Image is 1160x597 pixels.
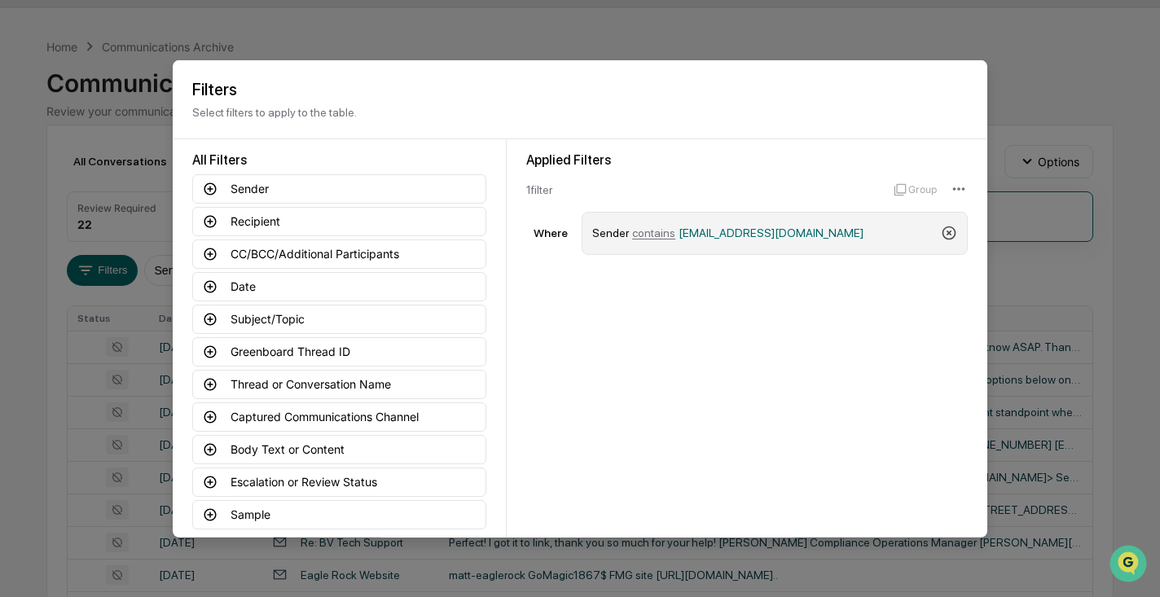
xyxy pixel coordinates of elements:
div: 🔎 [16,238,29,251]
button: Start new chat [277,129,297,149]
button: Subject/Topic [192,304,486,333]
div: 🖐️ [16,207,29,220]
span: Preclearance [33,205,105,222]
button: Body Text or Content [192,434,486,463]
h2: Filters [192,79,968,99]
span: [EMAIL_ADDRESS][DOMAIN_NAME] [679,226,863,239]
iframe: Open customer support [1108,543,1152,587]
button: Recipient [192,206,486,235]
a: 🖐️Preclearance [10,199,112,228]
button: Date [192,271,486,301]
span: Attestations [134,205,202,222]
div: Start new chat [55,125,267,141]
button: Escalation or Review Status [192,467,486,496]
div: Sender [592,218,934,247]
span: Data Lookup [33,236,103,252]
button: Thread or Conversation Name [192,369,486,398]
button: Captured Communications Channel [192,402,486,431]
div: 🗄️ [118,207,131,220]
div: 1 filter [526,182,881,195]
button: CC/BCC/Additional Participants [192,239,486,268]
button: Sender [192,173,486,203]
a: 🗄️Attestations [112,199,209,228]
img: 1746055101610-c473b297-6a78-478c-a979-82029cc54cd1 [16,125,46,154]
a: Powered byPylon [115,275,197,288]
div: Applied Filters [526,151,968,167]
div: We're available if you need us! [55,141,206,154]
button: Greenboard Thread ID [192,336,486,366]
div: All Filters [192,151,486,167]
p: Select filters to apply to the table. [192,105,968,118]
button: Group [894,176,937,202]
p: How can we help? [16,34,297,60]
span: contains [632,226,675,239]
div: Where [526,226,575,239]
a: 🔎Data Lookup [10,230,109,259]
button: Sample [192,499,486,529]
span: Pylon [162,276,197,288]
